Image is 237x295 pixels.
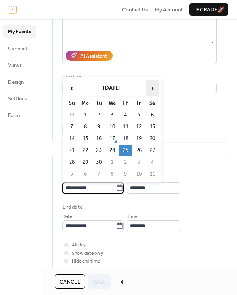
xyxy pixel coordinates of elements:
[79,133,92,144] td: 15
[119,145,132,156] td: 25
[8,111,20,119] span: Form
[119,121,132,132] td: 11
[3,58,36,71] a: Views
[92,145,105,156] td: 23
[133,121,145,132] td: 12
[62,203,83,211] div: End date
[66,98,78,109] th: Su
[155,6,182,14] span: My Account
[79,157,92,168] td: 29
[133,145,145,156] td: 26
[146,109,159,120] td: 6
[155,6,182,13] a: My Account
[133,169,145,180] td: 10
[92,121,105,132] td: 9
[133,98,145,109] th: Fr
[106,145,118,156] td: 24
[3,42,36,54] a: Connect
[133,133,145,144] td: 19
[8,28,31,36] span: My Events
[9,5,17,14] img: logo
[119,133,132,144] td: 18
[62,73,215,81] div: Location
[119,169,132,180] td: 9
[66,133,78,144] td: 14
[92,169,105,180] td: 7
[66,109,78,120] td: 31
[62,213,72,221] span: Date
[106,169,118,180] td: 8
[66,169,78,180] td: 5
[106,157,118,168] td: 1
[60,278,80,286] span: Cancel
[193,6,224,14] span: Upgrade 🚀
[66,157,78,168] td: 28
[8,78,24,86] span: Design
[3,75,36,88] a: Design
[8,45,28,53] span: Connect
[3,109,36,121] a: Form
[72,250,103,257] span: Show date only
[119,157,132,168] td: 2
[106,98,118,109] th: We
[3,25,36,38] a: My Events
[92,157,105,168] td: 30
[66,145,78,156] td: 21
[79,109,92,120] td: 1
[133,109,145,120] td: 5
[189,3,228,16] button: Upgrade🚀
[122,6,148,14] span: Contact Us
[146,98,159,109] th: Sa
[55,274,85,289] button: Cancel
[72,241,86,249] span: All day
[147,80,158,96] span: ›
[122,6,148,13] a: Contact Us
[72,257,100,265] span: Hide end time
[3,92,36,105] a: Settings
[8,95,27,103] span: Settings
[127,213,137,221] span: Time
[92,98,105,109] th: Tu
[66,51,113,61] button: AI Assistant
[106,109,118,120] td: 3
[92,133,105,144] td: 16
[79,80,145,97] th: [DATE]
[119,109,132,120] td: 4
[66,121,78,132] td: 7
[106,133,118,144] td: 17
[146,133,159,144] td: 20
[79,98,92,109] th: Mo
[79,145,92,156] td: 22
[146,169,159,180] td: 11
[146,121,159,132] td: 13
[106,121,118,132] td: 10
[146,157,159,168] td: 4
[133,157,145,168] td: 3
[79,121,92,132] td: 8
[80,52,107,60] div: AI Assistant
[146,145,159,156] td: 27
[92,109,105,120] td: 2
[79,169,92,180] td: 6
[8,61,22,69] span: Views
[66,80,78,96] span: ‹
[119,98,132,109] th: Th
